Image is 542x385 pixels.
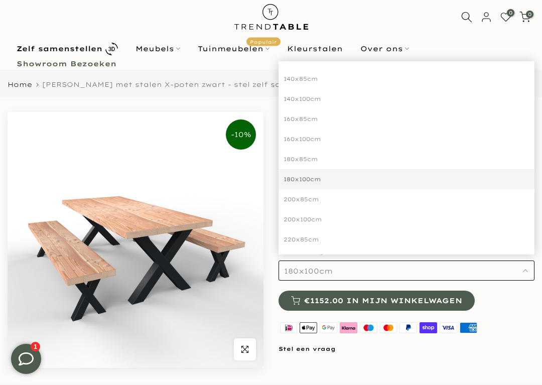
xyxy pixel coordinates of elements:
a: 0 [500,12,511,23]
div: 160x85cm [279,109,534,129]
a: 0 [519,12,530,23]
div: 160x100cm [279,129,534,149]
button: €1152.00 in mijn winkelwagen [279,291,475,311]
a: Stel een vraag [279,345,336,352]
span: 180x100cm [284,267,333,276]
a: Zelf samenstellen [8,40,126,58]
img: american express [458,321,478,334]
img: klarna [338,321,358,334]
img: shopify pay [419,321,439,334]
div: 140x100cm [279,89,534,109]
span: Populair [246,38,281,46]
span: €1152.00 in mijn winkelwagen [304,297,462,304]
a: Meubels [126,43,189,55]
a: Kleurstalen [278,43,351,55]
div: 180x100cm [279,169,534,189]
b: Zelf samenstellen [17,45,102,52]
span: [PERSON_NAME] met stalen X-poten zwart - stel zelf samen [42,80,299,88]
div: 140x85cm [279,69,534,89]
a: TuinmeubelenPopulair [189,43,278,55]
img: apple pay [299,321,319,334]
div: 220x100cm [279,249,534,270]
a: Showroom Bezoeken [8,58,125,70]
span: 0 [507,9,514,17]
div: 200x100cm [279,209,534,229]
img: google pay [319,321,339,334]
div: 200x85cm [279,189,534,209]
span: 0 [526,11,533,18]
button: 180x100cm [279,261,534,281]
iframe: toggle-frame [1,334,51,384]
b: Showroom Bezoeken [17,60,116,67]
span: afmeting [PERSON_NAME]: [279,246,466,255]
img: master [378,321,398,334]
div: 180x85cm [279,149,534,169]
div: 220x85cm [279,229,534,249]
img: paypal [398,321,419,334]
img: ideal [279,321,299,334]
a: Over ons [351,43,418,55]
img: maestro [358,321,378,334]
a: Home [8,81,32,88]
img: visa [439,321,459,334]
